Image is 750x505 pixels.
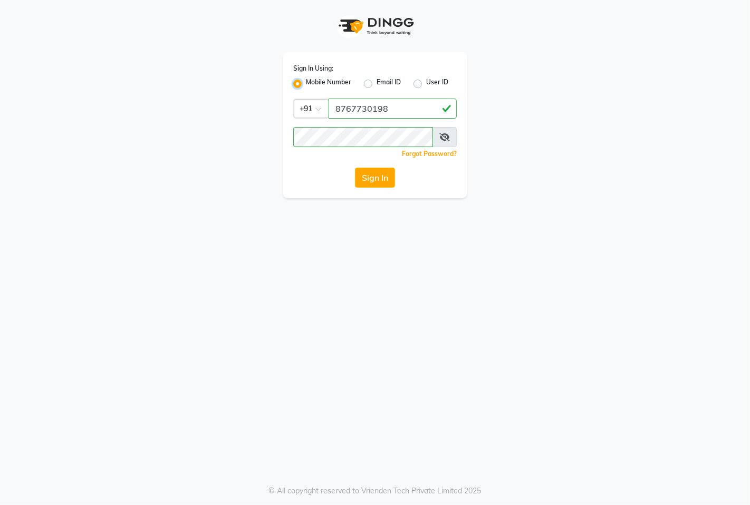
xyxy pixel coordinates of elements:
label: User ID [426,77,448,90]
button: Sign In [355,168,395,188]
img: logo1.svg [333,11,417,42]
a: Forgot Password? [402,150,457,158]
input: Username [329,99,457,119]
label: Sign In Using: [293,64,333,73]
input: Username [293,127,433,147]
label: Email ID [377,77,401,90]
label: Mobile Number [306,77,351,90]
